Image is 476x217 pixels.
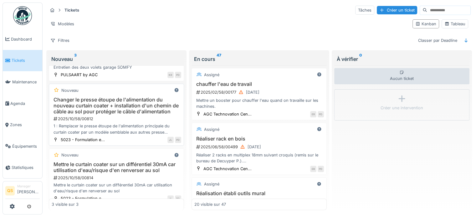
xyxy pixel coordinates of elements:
[217,55,221,63] sup: 47
[377,6,417,14] div: Créer un ticket
[194,55,324,63] div: En cours
[13,6,32,25] img: Badge_color-CXgf-gQk.svg
[3,71,42,93] a: Maintenance
[318,111,324,117] div: PD
[3,114,42,136] a: Zones
[194,136,324,142] h3: Réaliser rack en bois
[194,97,324,109] div: Mettre un booster pour chauffer l'eau quand on travaille sur les machines.
[194,190,324,196] h3: Réalisation établi outils mural
[196,143,324,151] div: 2025/06/58/00499
[3,136,42,157] a: Équipements
[12,57,40,63] span: Tickets
[204,181,219,187] div: Assigné
[3,93,42,114] a: Agenda
[5,184,40,199] a: QS Manager[PERSON_NAME]
[246,89,259,95] div: [DATE]
[3,50,42,72] a: Tickets
[52,64,181,70] div: Entretien des deux volets garage SOMFY
[52,201,79,207] div: 3 visible sur 3
[10,122,40,128] span: Zones
[444,21,465,27] div: Tableau
[17,184,40,197] li: [PERSON_NAME]
[167,137,174,143] div: JL
[204,72,219,78] div: Assigné
[52,97,181,115] h3: Changer le presse étoupe de l'alimentation du nouveau curtain coater + installation d'un chemin d...
[12,79,40,85] span: Maintenance
[175,137,181,143] div: PD
[52,182,181,194] div: Mettre le curtain coater sur un différentiel 30mA car utilisation d'eau/risque d'en renverser au sol
[11,36,40,42] span: Dashboard
[337,55,467,63] div: À vérifier
[415,36,460,45] div: Classer par Deadline
[310,111,316,117] div: ER
[61,72,98,78] div: PULSAART by AGC
[52,123,181,135] div: 1 : Remplacer le presse étoupe de l'alimentation principale du curtain coater par un modèle sembl...
[48,19,77,28] div: Modèles
[194,81,324,87] h3: chauffer l'eau de travail
[12,143,40,149] span: Équipements
[51,55,182,63] div: Nouveau
[61,195,105,201] div: 5023 - Formulation e...
[175,72,181,78] div: PD
[53,175,181,181] div: 2025/10/58/00814
[194,152,324,164] div: Réaliser 2 racks en multiplex 18mm suivant croquis (remis sur le bureau de Decuyper P.). Attentio...
[167,195,174,202] div: JL
[310,166,316,172] div: EB
[61,137,105,143] div: 5023 - Formulation e...
[204,126,219,132] div: Assigné
[203,166,252,172] div: AGC Technovation Cen...
[196,198,324,205] div: 2025/06/58/00479
[74,55,77,63] sup: 3
[62,7,82,13] strong: Tickets
[53,116,181,122] div: 2025/10/58/00812
[3,28,42,50] a: Dashboard
[12,165,40,170] span: Statistiques
[48,36,72,45] div: Filtres
[196,88,324,96] div: 2025/02/58/00177
[355,6,374,15] div: Tâches
[167,72,174,78] div: KR
[61,152,79,158] div: Nouveau
[5,186,15,195] li: QS
[17,184,40,189] div: Manager
[248,144,261,150] div: [DATE]
[52,161,181,173] h3: Mettre le curtain coater sur un différentiel 30mA car utilisation d'eau/risque d'en renverser au sol
[194,201,226,207] div: 20 visible sur 47
[175,195,181,202] div: PD
[334,68,469,84] div: Aucun ticket
[61,87,79,93] div: Nouveau
[415,21,436,27] div: Kanban
[10,101,40,106] span: Agenda
[318,166,324,172] div: PD
[3,157,42,179] a: Statistiques
[359,55,362,63] sup: 0
[381,105,423,111] div: Créer une intervention
[203,111,252,117] div: AGC Technovation Cen...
